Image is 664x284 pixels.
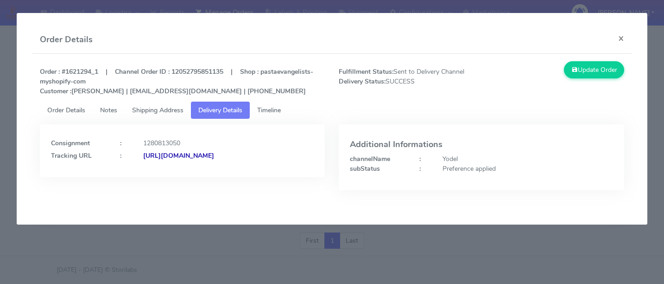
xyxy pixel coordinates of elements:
strong: Consignment [51,139,90,148]
span: Notes [100,106,117,115]
strong: channelName [350,155,390,163]
span: Sent to Delivery Channel SUCCESS [332,67,481,96]
strong: Delivery Status: [339,77,386,86]
strong: Order : #1621294_1 | Channel Order ID : 12052795851135 | Shop : pastaevangelists-myshopify-com [P... [40,67,313,96]
strong: [URL][DOMAIN_NAME] [143,151,214,160]
strong: : [120,151,121,160]
span: Shipping Address [132,106,183,115]
span: Order Details [47,106,85,115]
strong: Tracking URL [51,151,92,160]
strong: subStatus [350,164,380,173]
button: Close [611,26,632,51]
span: Timeline [257,106,281,115]
strong: : [120,139,121,148]
ul: Tabs [40,102,624,119]
div: Yodel [436,154,620,164]
button: Update Order [564,61,624,78]
strong: Fulfillment Status: [339,67,393,76]
h4: Additional Informations [350,140,613,149]
div: 1280813050 [136,138,321,148]
div: Preference applied [436,164,620,174]
h4: Order Details [40,33,93,46]
span: Delivery Details [198,106,242,115]
strong: : [419,155,421,163]
strong: : [419,164,421,173]
strong: Customer : [40,87,71,96]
